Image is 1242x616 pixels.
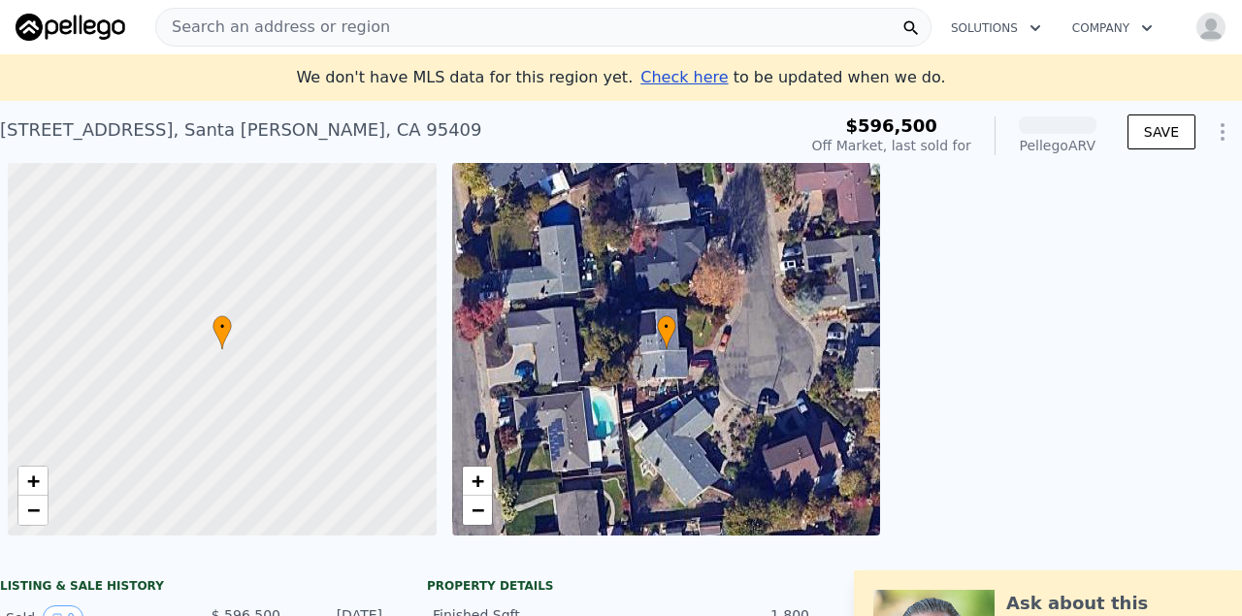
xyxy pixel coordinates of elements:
[16,14,125,41] img: Pellego
[812,136,971,155] div: Off Market, last sold for
[845,115,937,136] span: $596,500
[1203,113,1242,151] button: Show Options
[471,469,483,493] span: +
[471,498,483,522] span: −
[296,66,945,89] div: We don't have MLS data for this region yet.
[640,68,728,86] span: Check here
[212,315,232,349] div: •
[1195,12,1226,43] img: avatar
[27,498,40,522] span: −
[463,467,492,496] a: Zoom in
[212,318,232,336] span: •
[156,16,390,39] span: Search an address or region
[640,66,945,89] div: to be updated when we do.
[18,496,48,525] a: Zoom out
[463,496,492,525] a: Zoom out
[27,469,40,493] span: +
[657,318,676,336] span: •
[1128,114,1195,149] button: SAVE
[427,578,815,594] div: Property details
[1019,136,1096,155] div: Pellego ARV
[935,11,1057,46] button: Solutions
[657,315,676,349] div: •
[1057,11,1168,46] button: Company
[18,467,48,496] a: Zoom in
